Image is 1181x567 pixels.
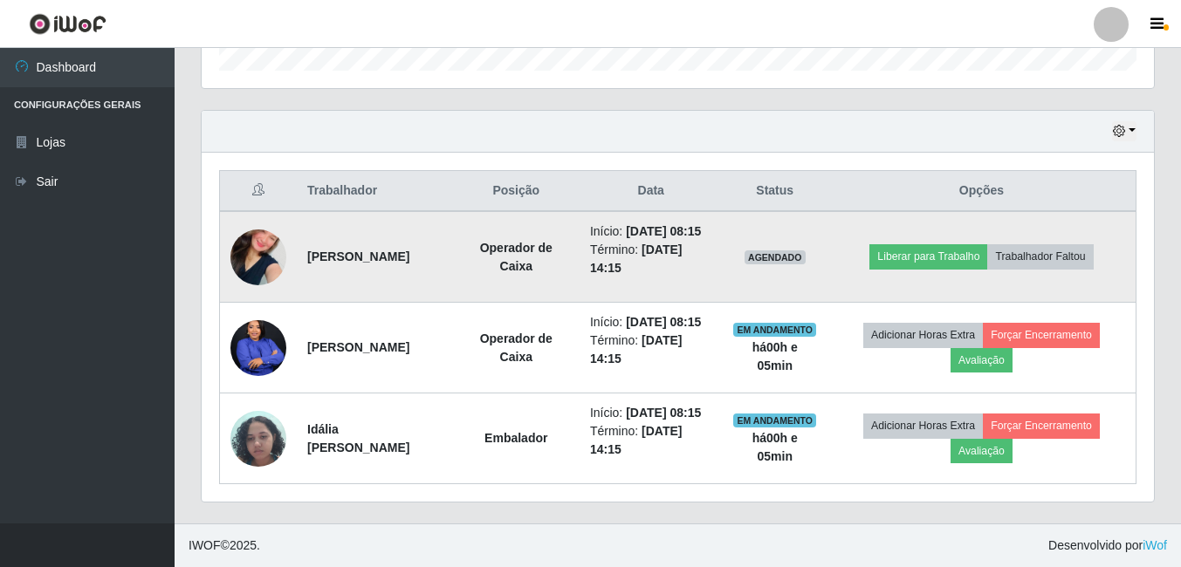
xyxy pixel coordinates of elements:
a: iWof [1143,538,1167,552]
li: Início: [590,313,712,331]
button: Adicionar Horas Extra [863,413,983,438]
span: AGENDADO [745,250,806,264]
button: Forçar Encerramento [983,323,1100,347]
strong: [PERSON_NAME] [307,340,409,354]
span: © 2025 . [189,536,260,555]
li: Início: [590,404,712,422]
strong: há 00 h e 05 min [752,340,798,372]
span: EM ANDAMENTO [733,413,816,427]
time: [DATE] 08:15 [626,406,701,420]
li: Início: [590,222,712,241]
span: Desenvolvido por [1048,536,1167,555]
button: Avaliação [951,348,1013,372]
li: Término: [590,331,712,368]
button: Adicionar Horas Extra [863,323,983,347]
strong: Idália [PERSON_NAME] [307,422,409,454]
li: Término: [590,422,712,459]
th: Posição [453,171,580,212]
img: 1745763746642.jpeg [230,401,286,475]
th: Trabalhador [297,171,453,212]
strong: Operador de Caixa [480,331,553,364]
button: Avaliação [951,439,1013,463]
time: [DATE] 08:15 [626,315,701,329]
strong: [PERSON_NAME] [307,249,409,263]
th: Opções [827,171,1136,212]
th: Data [580,171,723,212]
li: Término: [590,241,712,277]
time: [DATE] 08:15 [626,224,701,238]
span: IWOF [189,538,221,552]
img: 1693675362936.jpeg [230,208,286,307]
button: Liberar para Trabalho [869,244,987,269]
strong: Embalador [484,431,547,445]
strong: há 00 h e 05 min [752,431,798,463]
img: 1741977061779.jpeg [230,312,286,382]
button: Trabalhador Faltou [987,244,1093,269]
strong: Operador de Caixa [480,241,553,273]
button: Forçar Encerramento [983,413,1100,438]
th: Status [723,171,827,212]
img: CoreUI Logo [29,13,106,35]
span: EM ANDAMENTO [733,323,816,337]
